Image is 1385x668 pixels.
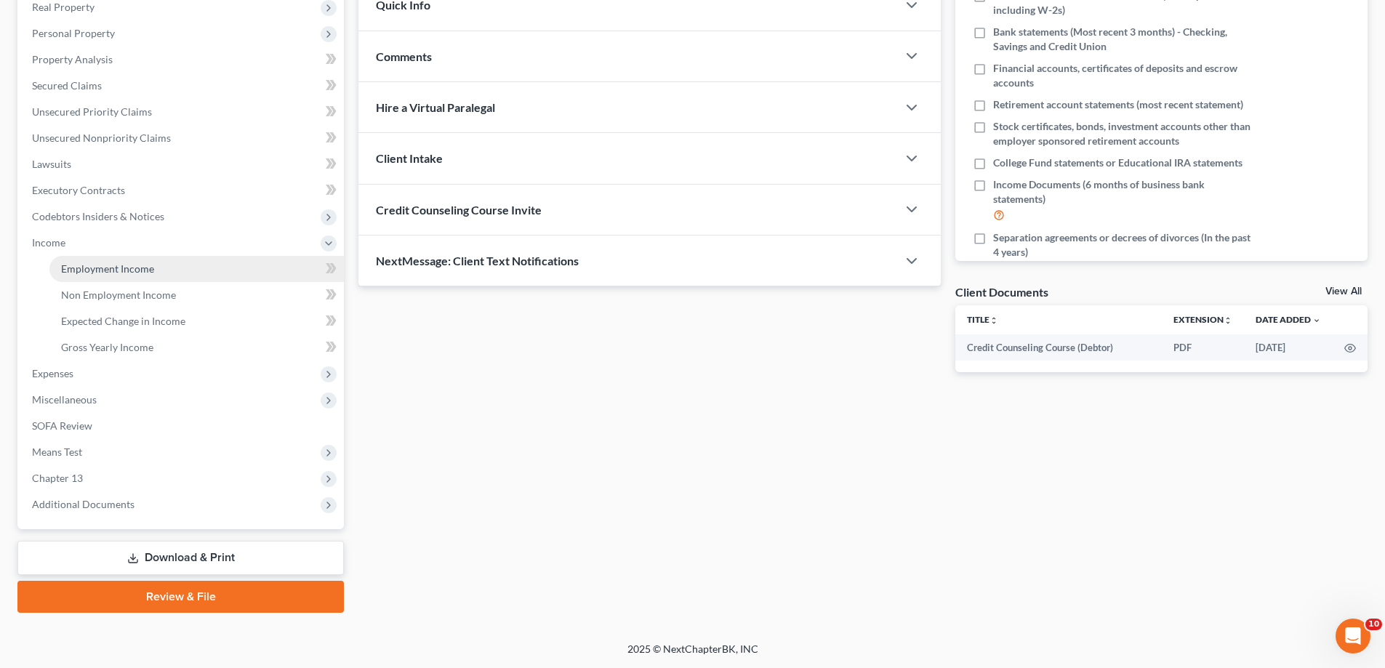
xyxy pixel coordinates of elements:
[993,230,1252,259] span: Separation agreements or decrees of divorces (In the past 4 years)
[49,334,344,361] a: Gross Yearly Income
[989,316,998,325] i: unfold_more
[17,541,344,575] a: Download & Print
[376,203,542,217] span: Credit Counseling Course Invite
[1244,334,1333,361] td: [DATE]
[376,151,443,165] span: Client Intake
[32,419,92,432] span: SOFA Review
[49,282,344,308] a: Non Employment Income
[1224,316,1232,325] i: unfold_more
[20,151,344,177] a: Lawsuits
[967,314,998,325] a: Titleunfold_more
[993,119,1252,148] span: Stock certificates, bonds, investment accounts other than employer sponsored retirement accounts
[61,315,185,327] span: Expected Change in Income
[61,262,154,275] span: Employment Income
[993,61,1252,90] span: Financial accounts, certificates of deposits and escrow accounts
[376,254,579,267] span: NextMessage: Client Text Notifications
[32,210,164,222] span: Codebtors Insiders & Notices
[1162,334,1244,361] td: PDF
[20,413,344,439] a: SOFA Review
[20,177,344,204] a: Executory Contracts
[32,132,171,144] span: Unsecured Nonpriority Claims
[1325,286,1362,297] a: View All
[20,47,344,73] a: Property Analysis
[32,53,113,65] span: Property Analysis
[376,100,495,114] span: Hire a Virtual Paralegal
[1365,619,1382,630] span: 10
[993,177,1252,206] span: Income Documents (6 months of business bank statements)
[376,49,432,63] span: Comments
[32,393,97,406] span: Miscellaneous
[32,105,152,118] span: Unsecured Priority Claims
[32,367,73,379] span: Expenses
[32,1,95,13] span: Real Property
[278,642,1107,668] div: 2025 © NextChapterBK, INC
[49,308,344,334] a: Expected Change in Income
[32,472,83,484] span: Chapter 13
[61,341,153,353] span: Gross Yearly Income
[20,99,344,125] a: Unsecured Priority Claims
[32,498,135,510] span: Additional Documents
[32,79,102,92] span: Secured Claims
[955,284,1048,299] div: Client Documents
[20,73,344,99] a: Secured Claims
[20,125,344,151] a: Unsecured Nonpriority Claims
[993,97,1243,112] span: Retirement account statements (most recent statement)
[32,446,82,458] span: Means Test
[1173,314,1232,325] a: Extensionunfold_more
[49,256,344,282] a: Employment Income
[32,184,125,196] span: Executory Contracts
[32,158,71,170] span: Lawsuits
[32,27,115,39] span: Personal Property
[32,236,65,249] span: Income
[1312,316,1321,325] i: expand_more
[1336,619,1370,653] iframe: Intercom live chat
[993,156,1243,170] span: College Fund statements or Educational IRA statements
[17,581,344,613] a: Review & File
[993,25,1252,54] span: Bank statements (Most recent 3 months) - Checking, Savings and Credit Union
[955,334,1162,361] td: Credit Counseling Course (Debtor)
[61,289,176,301] span: Non Employment Income
[1256,314,1321,325] a: Date Added expand_more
